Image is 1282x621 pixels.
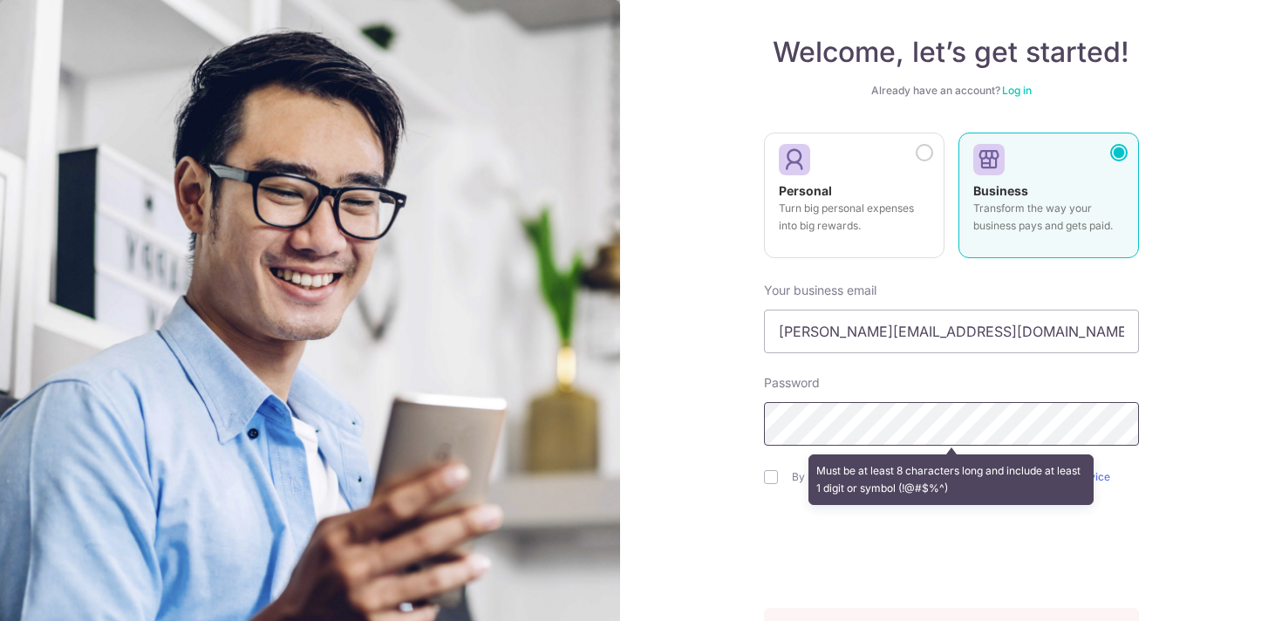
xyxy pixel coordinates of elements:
iframe: reCAPTCHA [819,519,1084,587]
p: Transform the way your business pays and gets paid. [973,200,1124,235]
p: Turn big personal expenses into big rewards. [779,200,930,235]
div: Already have an account? [764,84,1139,98]
label: Your business email [764,282,876,299]
a: Log in [1002,84,1032,97]
strong: Personal [779,183,832,198]
input: Enter your Email [764,310,1139,353]
label: Password [764,374,820,392]
h4: Welcome, let’s get started! [764,35,1139,70]
strong: Business [973,183,1028,198]
div: Must be at least 8 characters long and include at least 1 digit or symbol (!@#$%^) [808,454,1094,505]
a: Personal Turn big personal expenses into big rewards. [764,133,944,269]
a: Business Transform the way your business pays and gets paid. [958,133,1139,269]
